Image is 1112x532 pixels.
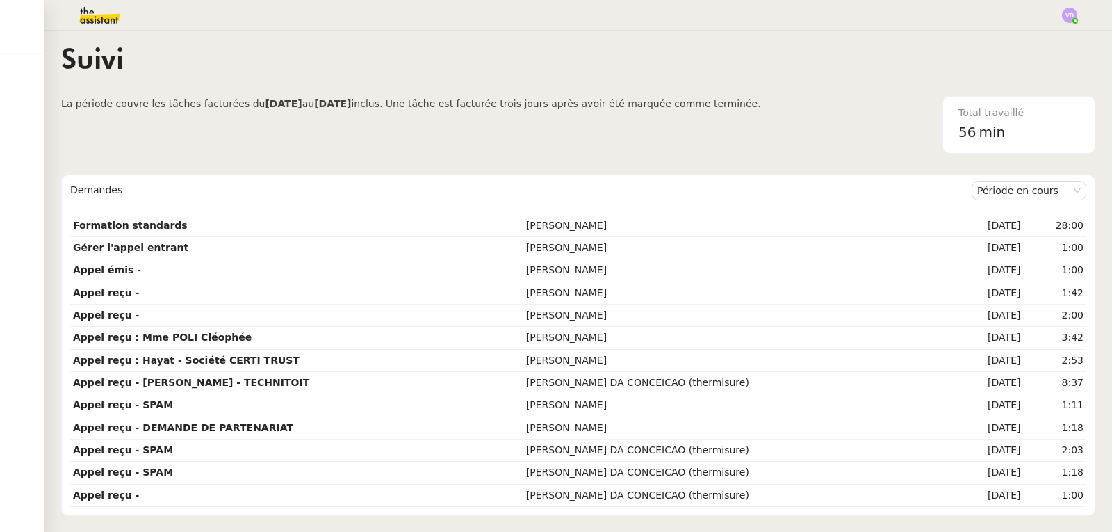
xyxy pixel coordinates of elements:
[73,242,188,253] strong: Gérer l'appel entrant
[951,485,1024,507] td: [DATE]
[523,372,951,394] td: [PERSON_NAME] DA CONCEICAO (thermisure)
[951,215,1024,237] td: [DATE]
[951,417,1024,440] td: [DATE]
[523,440,951,462] td: [PERSON_NAME] DA CONCEICAO (thermisure)
[979,121,1005,144] span: min
[958,124,976,140] span: 56
[1023,215,1086,237] td: 28:00
[523,394,951,417] td: [PERSON_NAME]
[977,182,1081,200] nz-select-item: Période en cours
[523,417,951,440] td: [PERSON_NAME]
[61,98,265,109] span: La période couvre les tâches facturées du
[951,372,1024,394] td: [DATE]
[73,355,300,366] strong: Appel reçu : Hayat - Société CERTI TRUST
[951,305,1024,327] td: [DATE]
[951,282,1024,305] td: [DATE]
[1023,440,1086,462] td: 2:03
[70,177,972,204] div: Demandes
[73,287,139,298] strong: Appel reçu -
[61,47,124,75] span: Suivi
[523,462,951,484] td: [PERSON_NAME] DA CONCEICAO (thermisure)
[951,327,1024,349] td: [DATE]
[523,485,951,507] td: [PERSON_NAME] DA CONCEICAO (thermisure)
[73,490,139,501] strong: Appel reçu -
[1023,485,1086,507] td: 1:00
[265,98,302,109] b: [DATE]
[1062,8,1077,23] img: svg
[1023,237,1086,259] td: 1:00
[951,237,1024,259] td: [DATE]
[73,422,293,433] strong: Appel reçu - DEMANDE DE PARTENARIAT
[951,259,1024,282] td: [DATE]
[1023,394,1086,417] td: 1:11
[523,305,951,327] td: [PERSON_NAME]
[73,220,188,231] strong: Formation standards
[73,309,139,321] strong: Appel reçu -
[314,98,351,109] b: [DATE]
[302,98,314,109] span: au
[523,282,951,305] td: [PERSON_NAME]
[951,394,1024,417] td: [DATE]
[1023,259,1086,282] td: 1:00
[73,444,173,456] strong: Appel reçu - SPAM
[1023,417,1086,440] td: 1:18
[523,350,951,372] td: [PERSON_NAME]
[1023,327,1086,349] td: 3:42
[73,467,173,478] strong: Appel reçu - SPAM
[523,237,951,259] td: [PERSON_NAME]
[1023,305,1086,327] td: 2:00
[958,105,1079,121] div: Total travaillé
[73,377,309,388] strong: Appel reçu - [PERSON_NAME] - TECHNITOIT
[951,440,1024,462] td: [DATE]
[523,259,951,282] td: [PERSON_NAME]
[73,264,141,275] strong: Appel émis -
[1023,350,1086,372] td: 2:53
[951,350,1024,372] td: [DATE]
[73,399,173,410] strong: Appel reçu - SPAM
[351,98,760,109] span: inclus. Une tâche est facturée trois jours après avoir été marquée comme terminée.
[1023,282,1086,305] td: 1:42
[951,462,1024,484] td: [DATE]
[523,327,951,349] td: [PERSON_NAME]
[1023,462,1086,484] td: 1:18
[1023,372,1086,394] td: 8:37
[73,332,252,343] strong: Appel reçu : Mme POLI Cléophée
[523,215,951,237] td: [PERSON_NAME]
